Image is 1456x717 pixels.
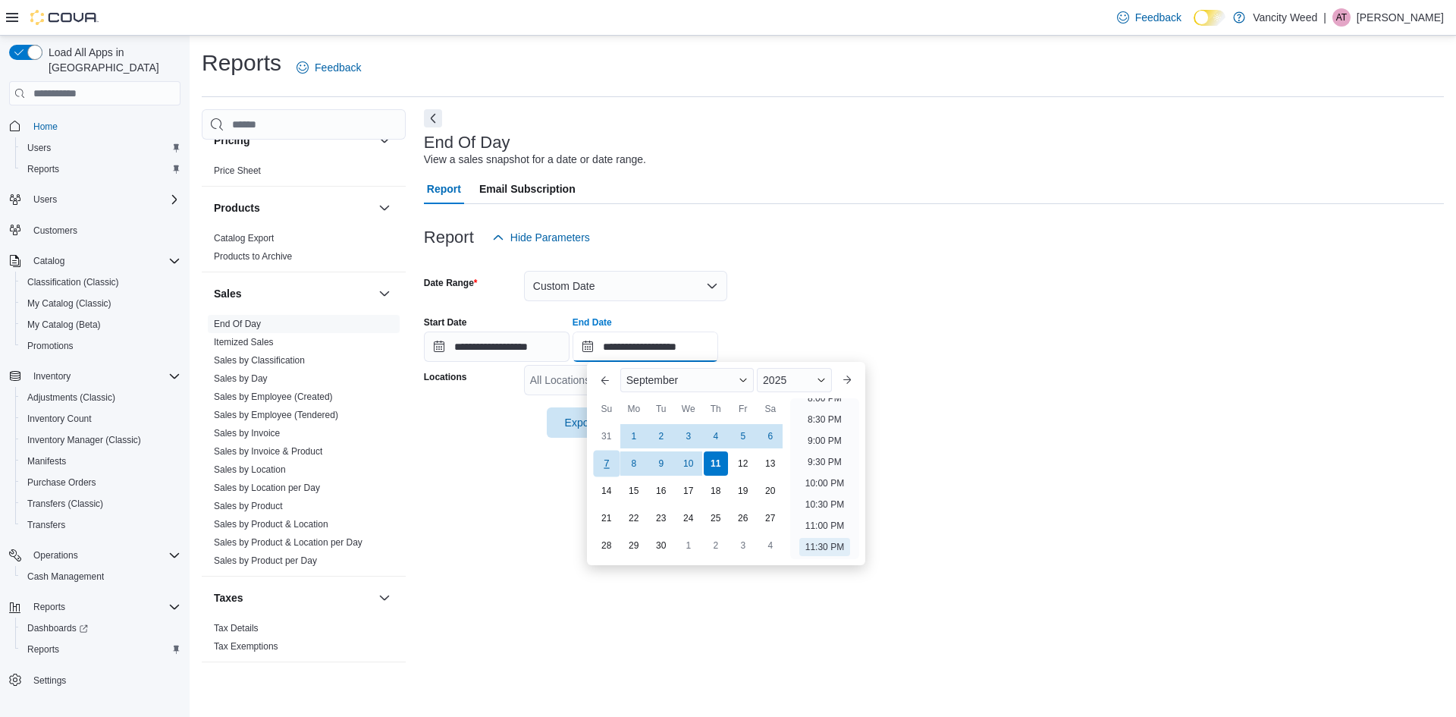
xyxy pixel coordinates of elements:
[21,273,180,291] span: Classification (Classic)
[214,233,274,244] a: Catalog Export
[214,427,280,439] span: Sales by Invoice
[214,640,278,653] span: Tax Exemptions
[802,389,848,407] li: 8:00 PM
[30,10,99,25] img: Cova
[202,619,406,662] div: Taxes
[3,250,187,272] button: Catalog
[214,464,286,476] span: Sales by Location
[649,451,673,476] div: day-9
[33,675,66,687] span: Settings
[649,397,673,421] div: Tu
[15,618,187,639] a: Dashboards
[21,316,107,334] a: My Catalog (Beta)
[21,473,102,492] a: Purchase Orders
[214,373,268,384] a: Sales by Day
[42,45,180,75] span: Load All Apps in [GEOGRAPHIC_DATA]
[33,121,58,133] span: Home
[33,370,71,382] span: Inventory
[21,516,71,534] a: Transfers
[214,391,333,403] span: Sales by Employee (Created)
[202,229,406,272] div: Products
[214,133,372,148] button: Pricing
[27,297,111,310] span: My Catalog (Classic)
[21,640,180,659] span: Reports
[214,410,338,420] a: Sales by Employee (Tendered)
[802,453,848,471] li: 9:30 PM
[214,337,274,347] a: Itemized Sales
[424,134,510,152] h3: End Of Day
[15,514,187,536] button: Transfers
[595,397,619,421] div: Su
[214,555,317,566] a: Sales by Product per Day
[214,373,268,385] span: Sales by Day
[27,622,88,634] span: Dashboards
[802,432,848,450] li: 9:00 PM
[27,252,180,270] span: Catalog
[214,428,280,439] a: Sales by Invoice
[27,643,59,656] span: Reports
[622,506,646,530] div: day-22
[424,277,478,289] label: Date Range
[27,222,83,240] a: Customers
[757,368,832,392] div: Button. Open the year selector. 2025 is currently selected.
[214,165,261,177] span: Price Sheet
[424,109,442,127] button: Next
[3,189,187,210] button: Users
[21,431,147,449] a: Inventory Manager (Classic)
[214,319,261,329] a: End Of Day
[479,174,576,204] span: Email Subscription
[1332,8,1351,27] div: Amber Tachauer
[214,536,362,549] span: Sales by Product & Location per Day
[27,319,101,331] span: My Catalog (Beta)
[315,60,361,75] span: Feedback
[21,388,121,407] a: Adjustments (Classic)
[27,190,180,209] span: Users
[622,533,646,558] div: day-29
[15,335,187,357] button: Promotions
[214,355,305,366] a: Sales by Classification
[214,482,320,494] span: Sales by Location per Day
[1135,10,1181,25] span: Feedback
[593,423,784,559] div: September, 2025
[21,294,118,313] a: My Catalog (Classic)
[33,255,64,267] span: Catalog
[214,232,274,244] span: Catalog Export
[21,495,109,513] a: Transfers (Classic)
[3,545,187,566] button: Operations
[21,568,180,586] span: Cash Management
[27,598,71,616] button: Reports
[649,533,673,558] div: day-30
[424,316,467,329] label: Start Date
[1253,8,1317,27] p: Vancity Weed
[27,118,64,136] a: Home
[763,374,786,386] span: 2025
[704,479,728,503] div: day-18
[27,221,180,240] span: Customers
[27,340,74,352] span: Promotions
[758,424,783,448] div: day-6
[214,464,286,475] a: Sales by Location
[424,228,474,247] h3: Report
[649,424,673,448] div: day-2
[202,162,406,186] div: Pricing
[290,52,367,83] a: Feedback
[375,285,394,303] button: Sales
[15,566,187,587] button: Cash Management
[595,424,619,448] div: day-31
[1357,8,1444,27] p: [PERSON_NAME]
[21,316,180,334] span: My Catalog (Beta)
[595,533,619,558] div: day-28
[21,473,180,492] span: Purchase Orders
[27,546,84,564] button: Operations
[21,160,65,178] a: Reports
[21,495,180,513] span: Transfers (Classic)
[15,451,187,472] button: Manifests
[33,601,65,613] span: Reports
[731,397,755,421] div: Fr
[214,409,338,421] span: Sales by Employee (Tendered)
[15,639,187,660] button: Reports
[21,294,180,313] span: My Catalog (Classic)
[790,398,859,559] ul: Time
[704,506,728,530] div: day-25
[758,533,783,558] div: day-4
